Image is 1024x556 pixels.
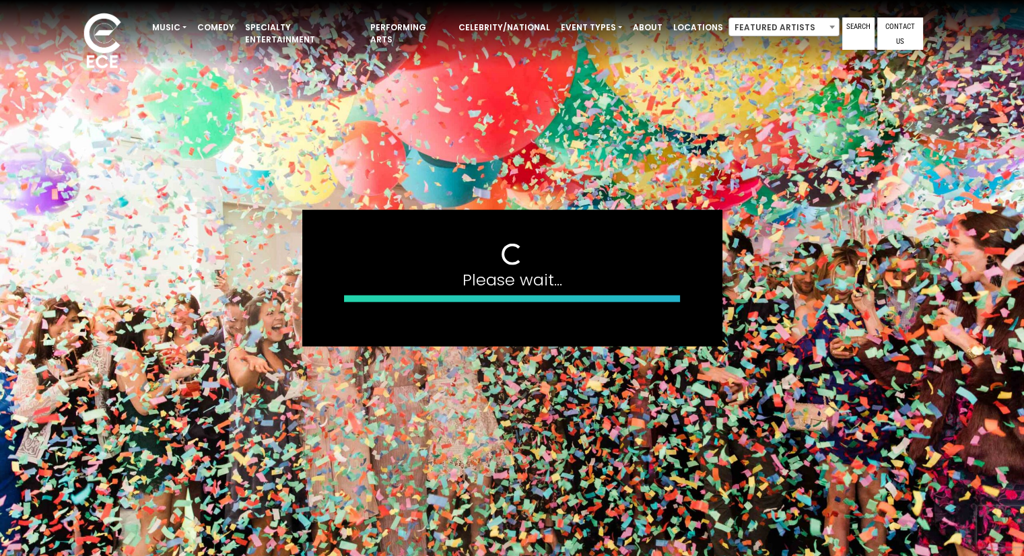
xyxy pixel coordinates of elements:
[555,16,627,39] a: Event Types
[842,18,875,50] a: Search
[729,18,839,37] span: Featured Artists
[365,16,453,51] a: Performing Arts
[453,16,555,39] a: Celebrity/National
[668,16,728,39] a: Locations
[69,9,136,75] img: ece_new_logo_whitev2-1.png
[627,16,668,39] a: About
[192,16,240,39] a: Comedy
[240,16,365,51] a: Specialty Entertainment
[344,271,681,290] h4: Please wait...
[728,18,840,36] span: Featured Artists
[147,16,192,39] a: Music
[877,18,923,50] a: Contact Us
